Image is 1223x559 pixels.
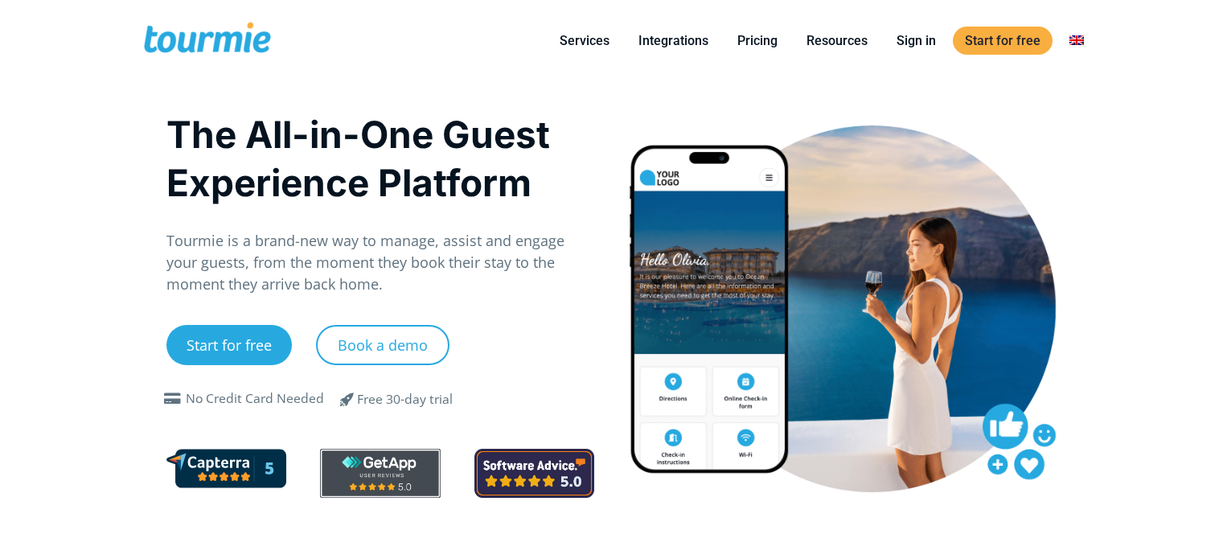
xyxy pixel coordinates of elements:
span:  [160,393,186,405]
a: Start for free [953,27,1053,55]
a: Pricing [725,31,790,51]
a: Resources [794,31,880,51]
a: Services [548,31,622,51]
p: Tourmie is a brand-new way to manage, assist and engage your guests, from the moment they book th... [166,230,595,295]
a: Sign in [884,31,948,51]
a: Integrations [626,31,720,51]
div: Free 30-day trial [357,390,453,409]
span:  [328,389,367,409]
a: Book a demo [316,325,449,365]
h1: The All-in-One Guest Experience Platform [166,110,595,207]
a: Start for free [166,325,292,365]
div: No Credit Card Needed [186,389,324,409]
